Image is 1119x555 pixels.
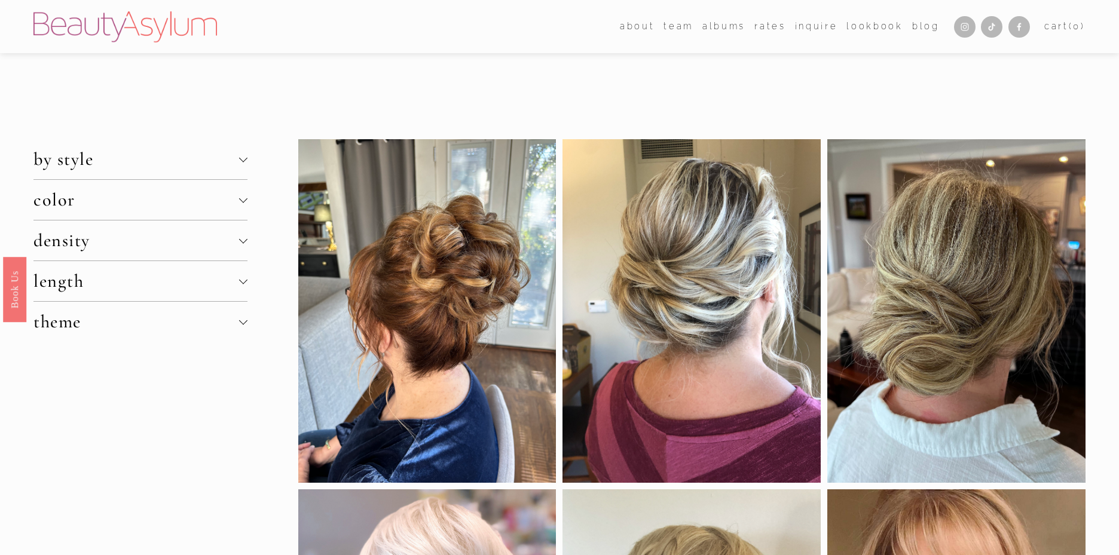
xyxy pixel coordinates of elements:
span: 0 [1073,21,1081,31]
span: length [33,270,239,292]
a: Book Us [3,256,26,321]
a: Blog [912,18,940,36]
button: by style [33,139,247,179]
button: theme [33,302,247,342]
a: albums [702,18,745,36]
a: Inquire [795,18,838,36]
button: color [33,180,247,220]
a: folder dropdown [664,18,693,36]
a: 0 items in cart [1044,19,1086,35]
a: folder dropdown [620,18,655,36]
span: by style [33,148,239,170]
a: Rates [754,18,785,36]
span: theme [33,311,239,333]
button: length [33,261,247,301]
span: density [33,229,239,252]
span: ( ) [1069,21,1086,31]
a: Facebook [1008,16,1030,38]
a: TikTok [981,16,1002,38]
button: density [33,220,247,260]
a: Lookbook [846,18,903,36]
span: about [620,19,655,35]
a: Instagram [954,16,976,38]
span: color [33,189,239,211]
span: team [664,19,693,35]
img: Beauty Asylum | Bridal Hair &amp; Makeup Charlotte &amp; Atlanta [33,11,217,42]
